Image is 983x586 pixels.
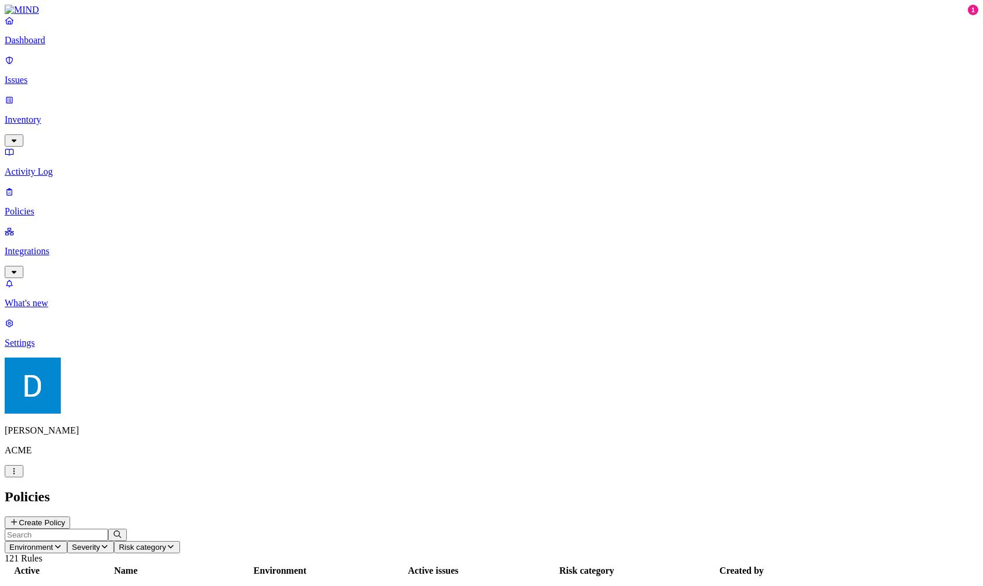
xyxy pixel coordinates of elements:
input: Search [5,529,108,541]
img: Daniel Golshani [5,358,61,414]
a: MIND [5,5,978,15]
h2: Policies [5,489,978,505]
a: Inventory [5,95,978,145]
a: Settings [5,318,978,348]
p: Policies [5,206,978,217]
a: Policies [5,186,978,217]
p: What's new [5,298,978,308]
p: Dashboard [5,35,978,46]
div: 1 [968,5,978,15]
div: Environment [205,566,356,576]
p: Settings [5,338,978,348]
p: Inventory [5,115,978,125]
div: Active issues [358,566,508,576]
span: Risk category [119,543,166,552]
div: Name [50,566,202,576]
p: Integrations [5,246,978,256]
img: MIND [5,5,39,15]
span: Environment [9,543,53,552]
a: Integrations [5,226,978,276]
button: Create Policy [5,516,70,529]
span: 121 Rules [5,553,42,563]
span: Severity [72,543,100,552]
a: What's new [5,278,978,308]
p: Activity Log [5,167,978,177]
a: Activity Log [5,147,978,177]
div: Risk category [511,566,663,576]
div: Created by [665,566,818,576]
a: Issues [5,55,978,85]
p: [PERSON_NAME] [5,425,978,436]
a: Dashboard [5,15,978,46]
p: Issues [5,75,978,85]
p: ACME [5,445,978,456]
div: Active [6,566,47,576]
